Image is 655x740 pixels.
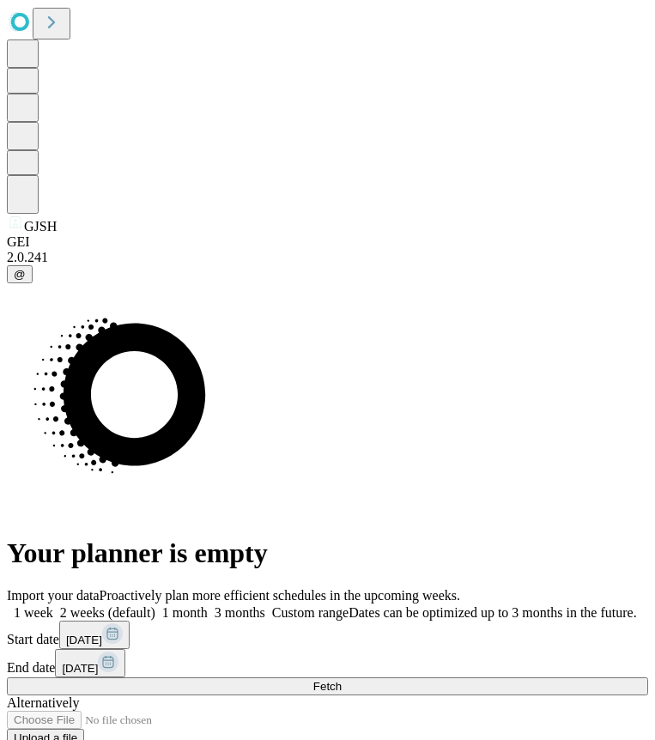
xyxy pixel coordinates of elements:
span: 1 week [14,605,53,620]
button: [DATE] [55,649,125,677]
span: @ [14,268,26,281]
span: Fetch [313,680,342,693]
span: [DATE] [66,634,102,646]
div: 2.0.241 [7,250,648,265]
span: Dates can be optimized up to 3 months in the future. [349,605,636,620]
button: Fetch [7,677,648,695]
h1: Your planner is empty [7,537,648,569]
span: Alternatively [7,695,79,710]
span: Custom range [272,605,349,620]
button: @ [7,265,33,283]
span: 1 month [162,605,208,620]
span: [DATE] [62,662,98,675]
span: Proactively plan more efficient schedules in the upcoming weeks. [100,588,460,603]
span: 3 months [215,605,265,620]
span: GJSH [24,219,57,234]
span: 2 weeks (default) [60,605,155,620]
div: End date [7,649,648,677]
button: [DATE] [59,621,130,649]
div: Start date [7,621,648,649]
span: Import your data [7,588,100,603]
div: GEI [7,234,648,250]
